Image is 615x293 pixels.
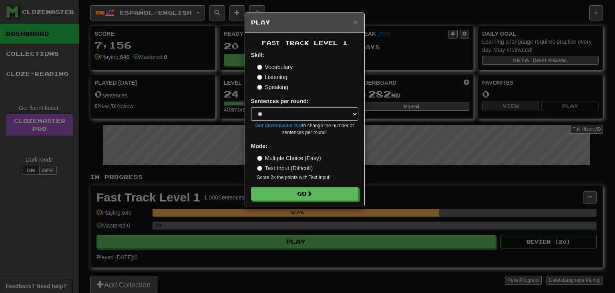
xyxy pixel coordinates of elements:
small: to change the number of sentences per round! [251,122,358,136]
input: Vocabulary [257,65,262,70]
h5: Play [251,18,358,26]
a: Get Clozemaster Pro [255,123,302,128]
strong: Skill: [251,52,264,58]
label: Sentences per round: [251,97,309,105]
span: × [353,17,358,26]
input: Text Input (Difficult) [257,166,262,171]
input: Multiple Choice (Easy) [257,156,262,161]
input: Listening [257,75,262,80]
label: Listening [257,73,287,81]
strong: Mode: [251,143,267,149]
button: Close [353,18,358,26]
input: Speaking [257,85,262,90]
label: Multiple Choice (Easy) [257,154,321,162]
label: Speaking [257,83,288,91]
label: Vocabulary [257,63,293,71]
button: Go [251,187,358,201]
span: Fast Track Level 1 [262,39,348,46]
small: Score 2x the points with Text Input ! [257,174,358,181]
label: Text Input (Difficult) [257,164,313,172]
